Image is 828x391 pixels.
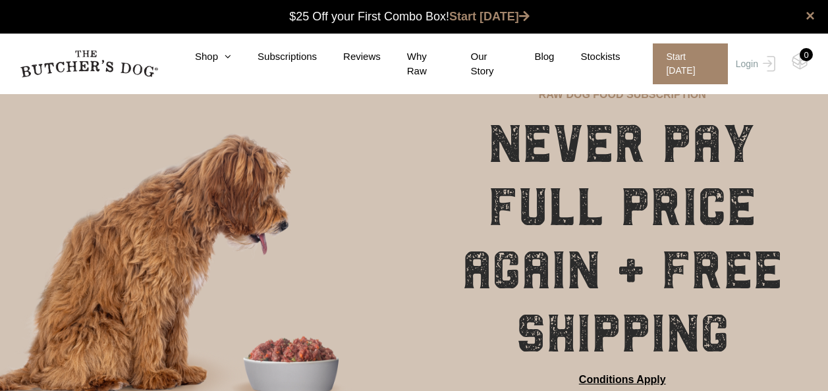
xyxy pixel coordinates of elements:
[792,53,808,70] img: TBD_Cart-Empty.png
[445,49,509,79] a: Our Story
[450,113,796,365] h1: NEVER PAY FULL PRICE AGAIN + FREE SHIPPING
[806,8,815,24] a: close
[381,49,445,79] a: Why Raw
[579,372,666,388] a: Conditions Apply
[317,49,381,65] a: Reviews
[169,49,231,65] a: Shop
[508,49,554,65] a: Blog
[539,87,706,103] p: RAW DOG FOOD SUBSCRIPTION
[231,49,317,65] a: Subscriptions
[640,43,732,84] a: Start [DATE]
[732,43,775,84] a: Login
[653,43,727,84] span: Start [DATE]
[800,48,813,61] div: 0
[554,49,620,65] a: Stockists
[449,10,530,23] a: Start [DATE]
